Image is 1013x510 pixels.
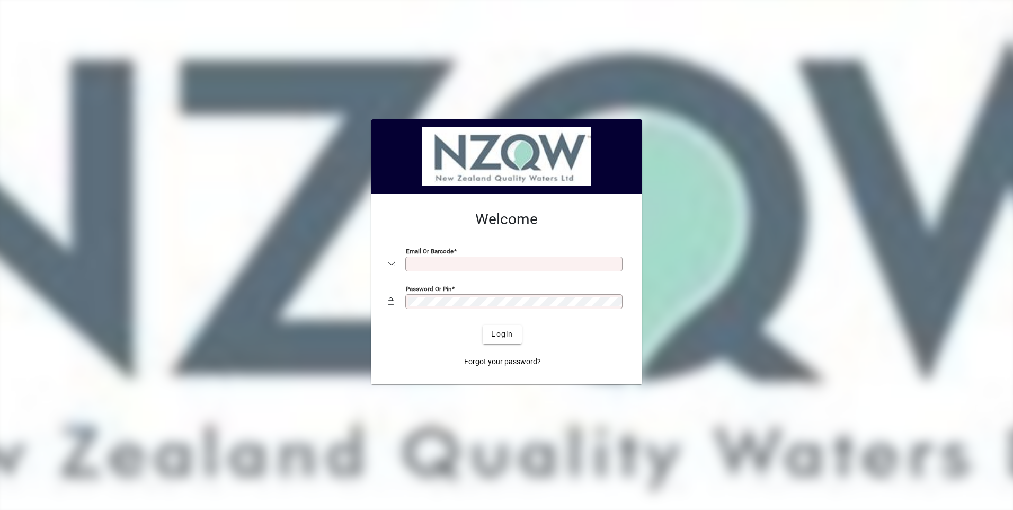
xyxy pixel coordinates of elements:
[406,247,454,254] mat-label: Email or Barcode
[491,329,513,340] span: Login
[388,210,625,228] h2: Welcome
[406,285,451,292] mat-label: Password or Pin
[483,325,521,344] button: Login
[464,356,541,367] span: Forgot your password?
[460,353,545,372] a: Forgot your password?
